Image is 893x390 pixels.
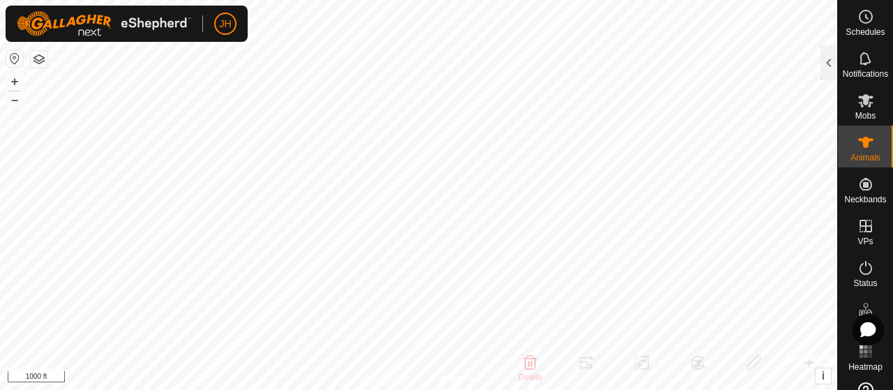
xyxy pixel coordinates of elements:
span: Status [853,279,877,287]
span: Notifications [843,70,888,78]
button: – [6,91,23,108]
span: JH [219,17,231,31]
img: Gallagher Logo [17,11,191,36]
button: i [816,368,831,384]
span: Schedules [846,28,885,36]
span: i [822,370,825,382]
a: Privacy Policy [363,372,416,384]
span: Animals [850,153,880,162]
span: VPs [857,237,873,246]
button: Map Layers [31,51,47,68]
span: Neckbands [844,195,886,204]
a: Contact Us [433,372,474,384]
span: Mobs [855,112,876,120]
span: Heatmap [848,363,883,371]
button: Reset Map [6,50,23,67]
button: + [6,73,23,90]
